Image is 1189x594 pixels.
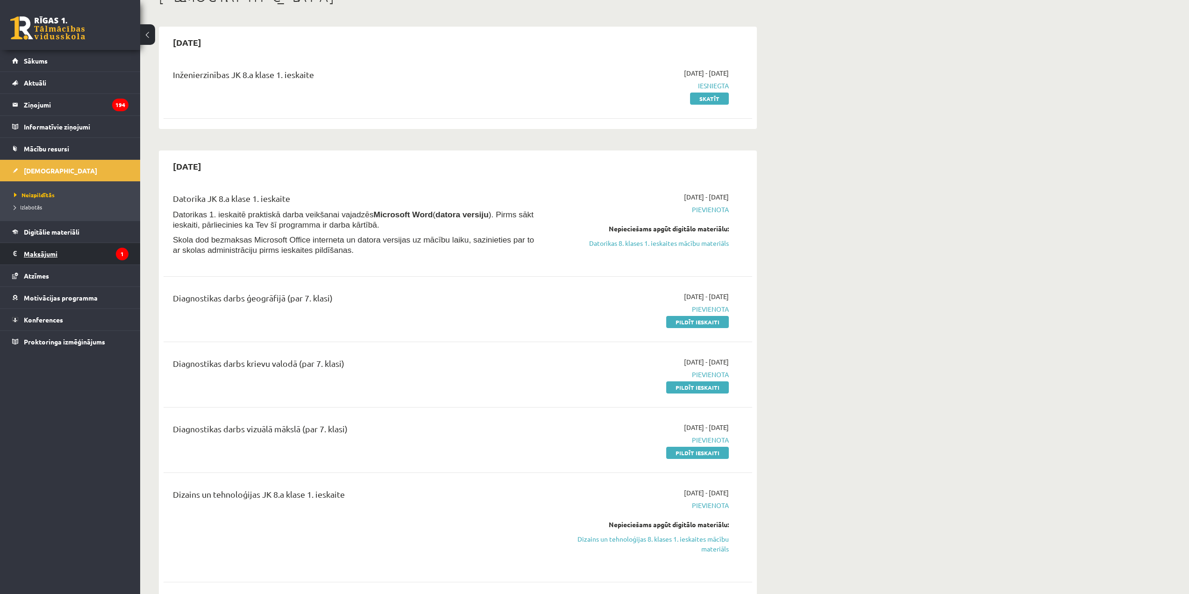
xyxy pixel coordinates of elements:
[12,50,128,72] a: Sākums
[24,315,63,324] span: Konferences
[173,68,539,86] div: Inženierzinības JK 8.a klase 1. ieskaite
[553,534,729,554] a: Dizains un tehnoloģijas 8. klases 1. ieskaites mācību materiāls
[164,31,211,53] h2: [DATE]
[12,116,128,137] a: Informatīvie ziņojumi
[14,191,131,199] a: Neizpildītās
[684,192,729,202] span: [DATE] - [DATE]
[553,238,729,248] a: Datorikas 8. klases 1. ieskaites mācību materiāls
[553,205,729,215] span: Pievienota
[12,94,128,115] a: Ziņojumi194
[690,93,729,105] a: Skatīt
[14,203,131,211] a: Izlabotās
[173,210,534,229] span: Datorikas 1. ieskaitē praktiskā darba veikšanai vajadzēs ( ). Pirms sākt ieskaiti, pārliecinies k...
[173,235,534,255] span: Skola dod bezmaksas Microsoft Office interneta un datora versijas uz mācību laiku, sazinieties pa...
[173,422,539,440] div: Diagnostikas darbs vizuālā mākslā (par 7. klasi)
[24,228,79,236] span: Digitālie materiāli
[666,316,729,328] a: Pildīt ieskaiti
[24,116,128,137] legend: Informatīvie ziņojumi
[173,292,539,309] div: Diagnostikas darbs ģeogrāfijā (par 7. klasi)
[24,337,105,346] span: Proktoringa izmēģinājums
[14,203,42,211] span: Izlabotās
[24,144,69,153] span: Mācību resursi
[666,447,729,459] a: Pildīt ieskaiti
[12,331,128,352] a: Proktoringa izmēģinājums
[12,72,128,93] a: Aktuāli
[173,488,539,505] div: Dizains un tehnoloģijas JK 8.a klase 1. ieskaite
[24,94,128,115] legend: Ziņojumi
[553,224,729,234] div: Nepieciešams apgūt digitālo materiālu:
[553,501,729,510] span: Pievienota
[12,160,128,181] a: [DEMOGRAPHIC_DATA]
[24,293,98,302] span: Motivācijas programma
[12,265,128,286] a: Atzīmes
[553,304,729,314] span: Pievienota
[553,370,729,379] span: Pievienota
[173,357,539,374] div: Diagnostikas darbs krievu valodā (par 7. klasi)
[684,357,729,367] span: [DATE] - [DATE]
[24,166,97,175] span: [DEMOGRAPHIC_DATA]
[173,192,539,209] div: Datorika JK 8.a klase 1. ieskaite
[553,435,729,445] span: Pievienota
[116,248,128,260] i: 1
[24,79,46,87] span: Aktuāli
[24,243,128,265] legend: Maksājumi
[684,422,729,432] span: [DATE] - [DATE]
[684,68,729,78] span: [DATE] - [DATE]
[12,221,128,243] a: Digitālie materiāli
[24,57,48,65] span: Sākums
[374,210,433,219] b: Microsoft Word
[24,272,49,280] span: Atzīmes
[12,309,128,330] a: Konferences
[684,488,729,498] span: [DATE] - [DATE]
[112,99,128,111] i: 194
[684,292,729,301] span: [DATE] - [DATE]
[12,138,128,159] a: Mācību resursi
[14,191,55,199] span: Neizpildītās
[435,210,489,219] b: datora versiju
[12,243,128,265] a: Maksājumi1
[164,155,211,177] h2: [DATE]
[666,381,729,394] a: Pildīt ieskaiti
[553,520,729,530] div: Nepieciešams apgūt digitālo materiālu:
[553,81,729,91] span: Iesniegta
[12,287,128,308] a: Motivācijas programma
[10,16,85,40] a: Rīgas 1. Tālmācības vidusskola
